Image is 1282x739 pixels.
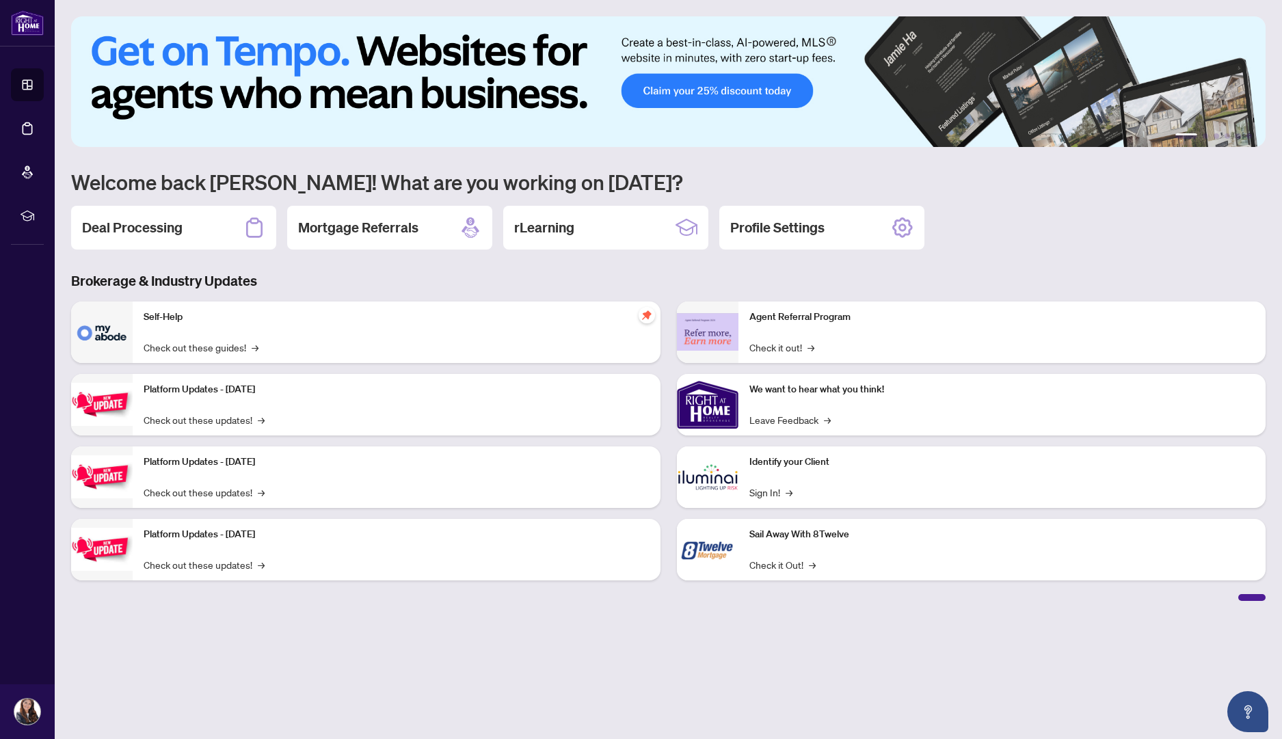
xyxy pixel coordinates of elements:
img: logo [11,10,44,36]
span: → [807,340,814,355]
img: Profile Icon [14,699,40,725]
img: We want to hear what you think! [677,374,738,435]
button: 3 [1214,133,1219,139]
a: Check it out!→ [749,340,814,355]
button: 6 [1246,133,1252,139]
span: → [824,412,831,427]
button: 5 [1236,133,1241,139]
p: Self-Help [144,310,650,325]
img: Identify your Client [677,446,738,508]
img: Platform Updates - July 21, 2025 [71,383,133,426]
p: Platform Updates - [DATE] [144,455,650,470]
span: → [252,340,258,355]
h1: Welcome back [PERSON_NAME]! What are you working on [DATE]? [71,169,1266,195]
p: Platform Updates - [DATE] [144,382,650,397]
a: Sign In!→ [749,485,792,500]
p: We want to hear what you think! [749,382,1255,397]
button: 2 [1203,133,1208,139]
h2: Profile Settings [730,218,825,237]
p: Platform Updates - [DATE] [144,527,650,542]
a: Check out these guides!→ [144,340,258,355]
img: Platform Updates - July 8, 2025 [71,455,133,498]
h2: Deal Processing [82,218,183,237]
p: Agent Referral Program [749,310,1255,325]
button: 4 [1225,133,1230,139]
img: Slide 0 [71,16,1266,147]
p: Identify your Client [749,455,1255,470]
span: pushpin [639,307,655,323]
h2: Mortgage Referrals [298,218,418,237]
button: Open asap [1227,691,1268,732]
h3: Brokerage & Industry Updates [71,271,1266,291]
img: Agent Referral Program [677,313,738,351]
p: Sail Away With 8Twelve [749,527,1255,542]
a: Leave Feedback→ [749,412,831,427]
a: Check out these updates!→ [144,485,265,500]
img: Platform Updates - June 23, 2025 [71,528,133,571]
span: → [809,557,816,572]
span: → [786,485,792,500]
span: → [258,412,265,427]
a: Check it Out!→ [749,557,816,572]
span: → [258,485,265,500]
span: → [258,557,265,572]
h2: rLearning [514,218,574,237]
img: Sail Away With 8Twelve [677,519,738,580]
button: 1 [1175,133,1197,139]
a: Check out these updates!→ [144,412,265,427]
a: Check out these updates!→ [144,557,265,572]
img: Self-Help [71,301,133,363]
